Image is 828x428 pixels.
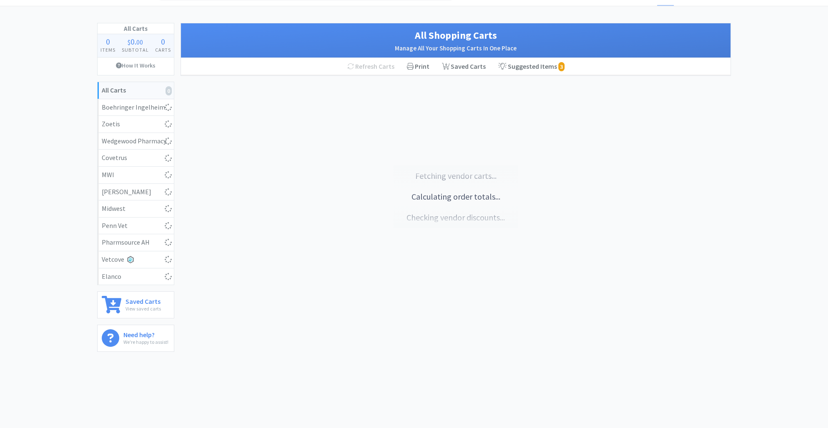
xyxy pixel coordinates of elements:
[152,46,174,54] h4: Carts
[102,254,170,265] div: Vetcove
[125,296,161,305] h6: Saved Carts
[119,46,152,54] h4: Subtotal
[492,58,571,75] a: Suggested Items 3
[130,36,135,47] span: 0
[98,133,174,150] a: Wedgewood Pharmacy
[102,136,170,147] div: Wedgewood Pharmacy
[189,28,722,43] h1: All Shopping Carts
[123,329,168,338] h6: Need help?
[98,150,174,167] a: Covetrus
[98,234,174,251] a: Pharmsource AH
[189,43,722,53] h2: Manage All Your Shopping Carts In One Place
[102,271,170,282] div: Elanco
[401,58,436,75] div: Print
[98,23,174,34] h1: All Carts
[102,86,126,94] strong: All Carts
[125,305,161,313] p: View saved carts
[102,170,170,180] div: MWI
[102,102,170,113] div: Boehringer Ingelheim
[102,187,170,198] div: [PERSON_NAME]
[341,58,401,75] div: Refresh Carts
[102,153,170,163] div: Covetrus
[98,82,174,99] a: All Carts0
[166,86,172,95] i: 0
[102,119,170,130] div: Zoetis
[98,268,174,285] a: Elanco
[436,58,492,75] a: Saved Carts
[558,62,565,71] i: 3
[98,218,174,235] a: Penn Vet
[161,36,165,47] span: 0
[106,36,110,47] span: 0
[98,200,174,218] a: Midwest
[119,38,152,46] div: .
[98,46,119,54] h4: Items
[98,58,174,73] a: How It Works
[102,237,170,248] div: Pharmsource AH
[102,203,170,214] div: Midwest
[123,338,168,346] p: We're happy to assist!
[102,220,170,231] div: Penn Vet
[128,38,130,46] span: $
[98,184,174,201] a: [PERSON_NAME]
[98,116,174,133] a: Zoetis
[98,99,174,116] a: Boehringer Ingelheim
[98,167,174,184] a: MWI
[98,251,174,268] a: Vetcove
[97,291,174,318] a: Saved CartsView saved carts
[136,38,143,46] span: 00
